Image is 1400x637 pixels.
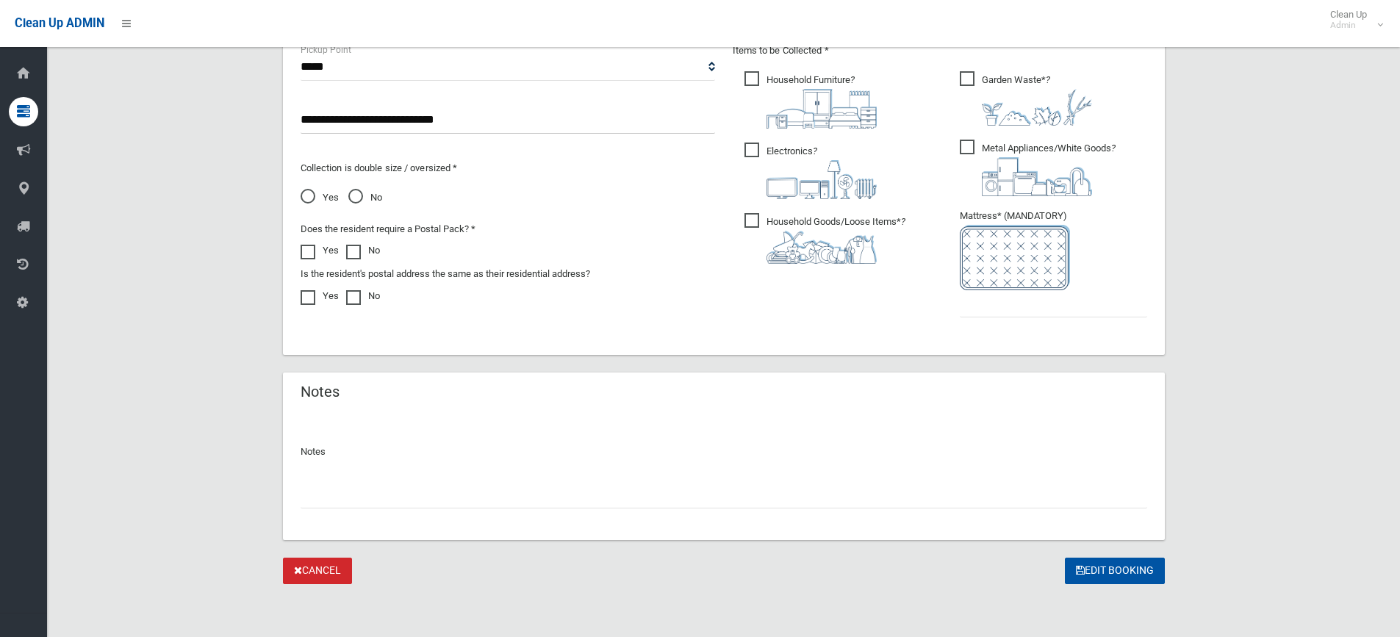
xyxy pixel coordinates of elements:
[15,16,104,30] span: Clean Up ADMIN
[733,42,1147,60] p: Items to be Collected *
[346,287,380,305] label: No
[301,265,590,283] label: Is the resident's postal address the same as their residential address?
[767,160,877,199] img: 394712a680b73dbc3d2a6a3a7ffe5a07.png
[767,231,877,264] img: b13cc3517677393f34c0a387616ef184.png
[301,242,339,259] label: Yes
[348,189,382,206] span: No
[960,140,1116,196] span: Metal Appliances/White Goods
[744,213,905,264] span: Household Goods/Loose Items*
[767,216,905,264] i: ?
[301,287,339,305] label: Yes
[1065,558,1165,585] button: Edit Booking
[283,558,352,585] a: Cancel
[1323,9,1382,31] span: Clean Up
[767,74,877,129] i: ?
[982,74,1092,126] i: ?
[744,71,877,129] span: Household Furniture
[982,143,1116,196] i: ?
[744,143,877,199] span: Electronics
[960,71,1092,126] span: Garden Waste*
[982,89,1092,126] img: 4fd8a5c772b2c999c83690221e5242e0.png
[1330,20,1367,31] small: Admin
[960,210,1147,290] span: Mattress* (MANDATORY)
[301,189,339,206] span: Yes
[767,145,877,199] i: ?
[960,225,1070,290] img: e7408bece873d2c1783593a074e5cb2f.png
[982,157,1092,196] img: 36c1b0289cb1767239cdd3de9e694f19.png
[767,89,877,129] img: aa9efdbe659d29b613fca23ba79d85cb.png
[301,159,715,177] p: Collection is double size / oversized *
[346,242,380,259] label: No
[301,443,1147,461] p: Notes
[283,378,357,406] header: Notes
[301,220,475,238] label: Does the resident require a Postal Pack? *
